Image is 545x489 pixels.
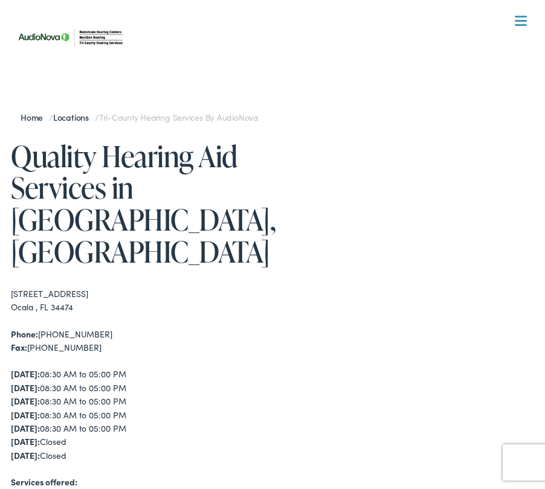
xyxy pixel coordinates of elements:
[11,341,27,353] strong: Fax:
[11,435,40,447] strong: [DATE]:
[11,367,272,462] div: 08:30 AM to 05:00 PM 08:30 AM to 05:00 PM 08:30 AM to 05:00 PM 08:30 AM to 05:00 PM 08:30 AM to 0...
[11,287,272,314] div: [STREET_ADDRESS] Ocala , FL 34474
[11,449,40,461] strong: [DATE]:
[11,328,38,340] strong: Phone:
[11,422,40,434] strong: [DATE]:
[11,409,40,421] strong: [DATE]:
[11,382,40,394] strong: [DATE]:
[11,327,272,354] div: [PHONE_NUMBER] [PHONE_NUMBER]
[11,395,40,407] strong: [DATE]:
[53,111,95,123] a: Locations
[99,111,258,123] span: Tri-County Hearing Services by AudioNova
[11,368,40,380] strong: [DATE]:
[21,111,258,123] span: / /
[21,111,49,123] a: Home
[11,476,77,488] strong: Services offered:
[11,140,272,267] h1: Quality Hearing Aid Services in [GEOGRAPHIC_DATA], [GEOGRAPHIC_DATA]
[20,48,534,86] a: What We Offer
